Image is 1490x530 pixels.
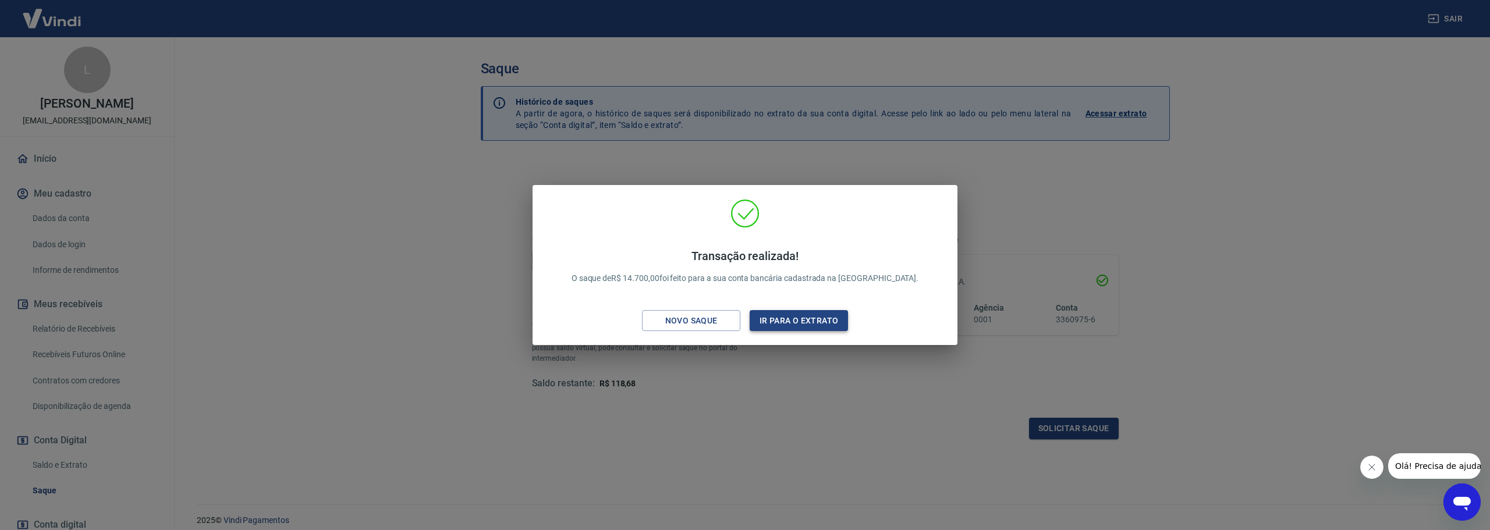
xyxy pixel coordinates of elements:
span: Olá! Precisa de ajuda? [7,8,98,17]
iframe: Botão para abrir a janela de mensagens [1443,483,1481,521]
h4: Transação realizada! [572,249,919,263]
div: Novo saque [651,314,732,328]
button: Novo saque [642,310,740,332]
button: Ir para o extrato [750,310,848,332]
p: O saque de R$ 14.700,00 foi feito para a sua conta bancária cadastrada na [GEOGRAPHIC_DATA]. [572,249,919,284]
iframe: Fechar mensagem [1360,456,1383,479]
iframe: Mensagem da empresa [1388,453,1481,479]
